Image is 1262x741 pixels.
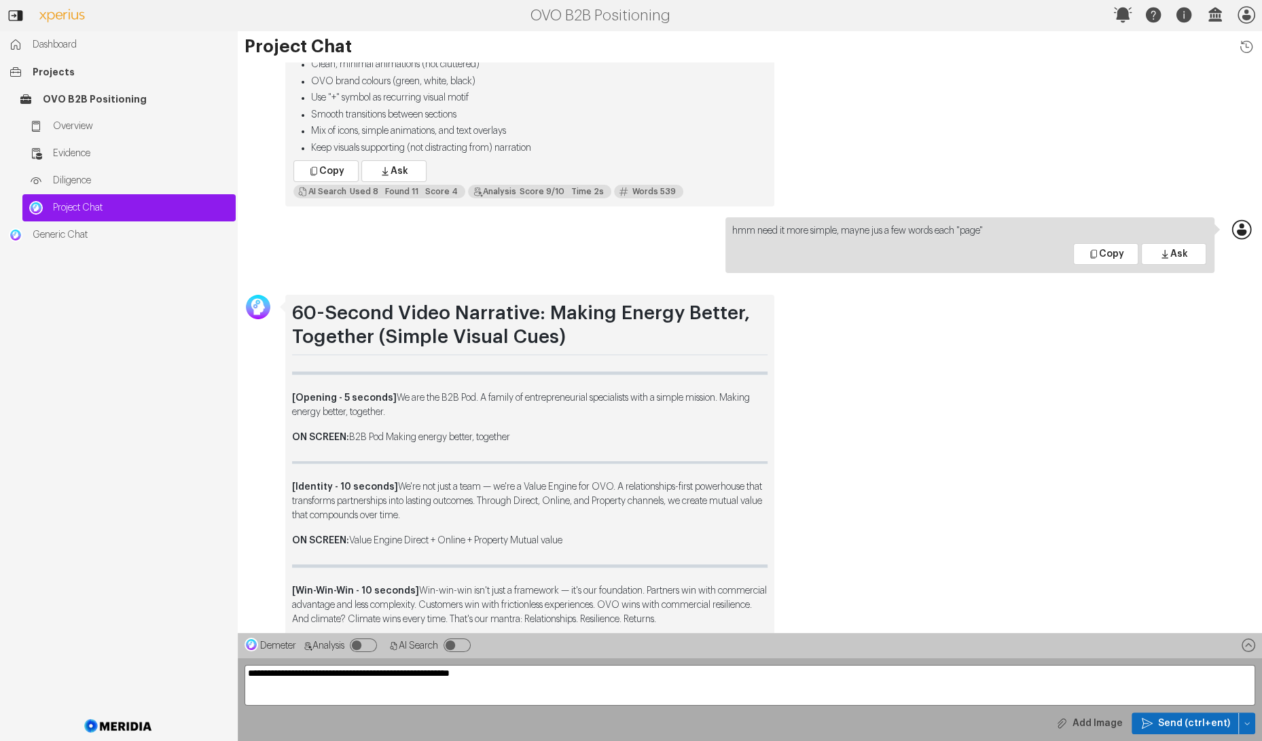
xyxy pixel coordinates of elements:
img: Meridia Logo [82,711,155,741]
span: Overview [53,120,229,133]
button: Ask [361,160,427,182]
strong: ON SCREEN: [292,433,349,442]
strong: [Opening - 5 seconds] [292,393,397,403]
span: Copy [1099,247,1124,261]
li: Mix of icons, simple animations, and text overlays [311,124,768,139]
span: Copy [319,164,344,178]
span: Send (ctrl+ent) [1158,717,1230,730]
span: Generic Chat [33,228,229,242]
span: AI Search [399,641,438,651]
li: Use "+" symbol as recurring visual motif [311,91,768,105]
a: Projects [2,58,236,86]
button: Copy [293,160,359,182]
a: OVO B2B Positioning [12,86,236,113]
button: Ask [1141,243,1206,265]
img: Avatar Icon [246,295,270,319]
p: hmm need it more simple, mayne jus a few words each "page" [732,224,1208,238]
img: Demeter [245,638,258,651]
div: My response remained largely within the confines of the original prompt. The requests were addres... [468,185,611,198]
li: Smooth transitions between sections [311,108,768,122]
button: Add Image [1046,712,1132,734]
p: Value Engine Direct + Online + Property Mutual value [292,534,768,548]
a: Diligence [22,167,236,194]
span: Project Chat [53,201,229,215]
li: Clean, minimal animations (not cluttered) [311,58,768,72]
a: Project ChatProject Chat [22,194,236,221]
p: Win-win-win isn't just a framework — it's our foundation. Partners win with commercial advantage ... [292,584,768,627]
div: Scott Mackay [1228,217,1255,231]
span: Evidence [53,147,229,160]
a: Generic ChatGeneric Chat [2,221,236,249]
svg: Analysis [303,641,312,651]
li: Keep visuals supporting (not distracting from) narration [311,141,768,156]
p: B2B Pod Making energy better, together [292,431,768,445]
strong: [Win-Win-Win - 10 seconds] [292,586,419,596]
div: George [245,295,272,308]
strong: [Identity - 10 seconds] [292,482,398,492]
p: We are the B2B Pod. A family of entrepreneurial specialists with a simple mission. Making energy ... [292,391,768,420]
span: Analysis [312,641,344,651]
img: Project Chat [29,201,43,215]
a: Overview [22,113,236,140]
span: Demeter [260,641,296,651]
h1: 60-Second Video Narrative: Making Energy Better, Together (Simple Visual Cues) [292,302,768,355]
a: Evidence [22,140,236,167]
li: OVO brand colours (green, white, black) [311,75,768,89]
h1: Project Chat [245,38,1255,56]
span: OVO B2B Positioning [43,92,229,106]
img: Customer Logo [31,3,94,28]
button: Send (ctrl+ent) [1239,712,1255,734]
strong: ON SCREEN: [292,536,349,545]
span: Ask [1170,247,1188,261]
p: We're not just a team — we're a Value Engine for OVO. A relationships-first powerhouse that trans... [292,480,768,523]
img: Generic Chat [9,228,22,242]
button: Copy [1073,243,1138,265]
button: Send (ctrl+ent) [1132,712,1239,734]
span: Dashboard [33,38,229,52]
span: Ask [391,164,408,178]
a: Dashboard [2,31,236,58]
span: Diligence [53,174,229,187]
span: Projects [33,65,229,79]
svg: AI Search [389,641,399,651]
